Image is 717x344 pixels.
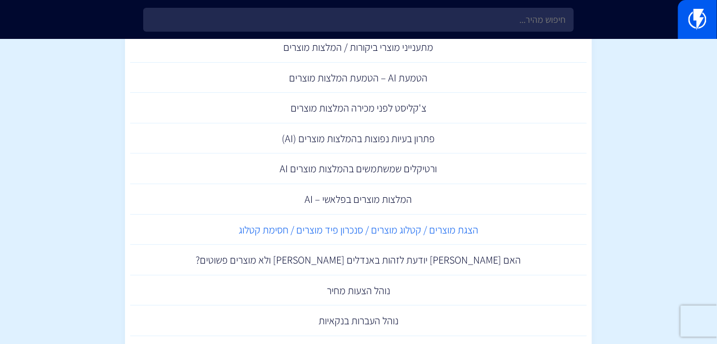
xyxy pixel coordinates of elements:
[130,184,587,215] a: המלצות מוצרים בפלאשי – AI
[130,93,587,123] a: צ'קליסט לפני מכירה המלצות מוצרים
[130,63,587,93] a: הטמעת AI – הטמעת המלצות מוצרים
[130,245,587,276] a: האם [PERSON_NAME] יודעת לזהות באנדלים [PERSON_NAME] ולא מוצרים פשוטים?
[130,154,587,184] a: ורטיקלים שמשתמשים בהמלצות מוצרים AI
[130,306,587,336] a: נוהל העברות בנקאיות
[130,32,587,63] a: מתענייני מוצרי ביקורות / המלצות מוצרים
[130,215,587,245] a: הצגת מוצרים / קטלוג מוצרים / סנכרון פיד מוצרים / חסימת קטלוג
[130,123,587,154] a: פתרון בעיות נפוצות בהמלצות מוצרים (AI)
[130,276,587,306] a: נוהל הצעות מחיר
[143,8,573,32] input: חיפוש מהיר...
